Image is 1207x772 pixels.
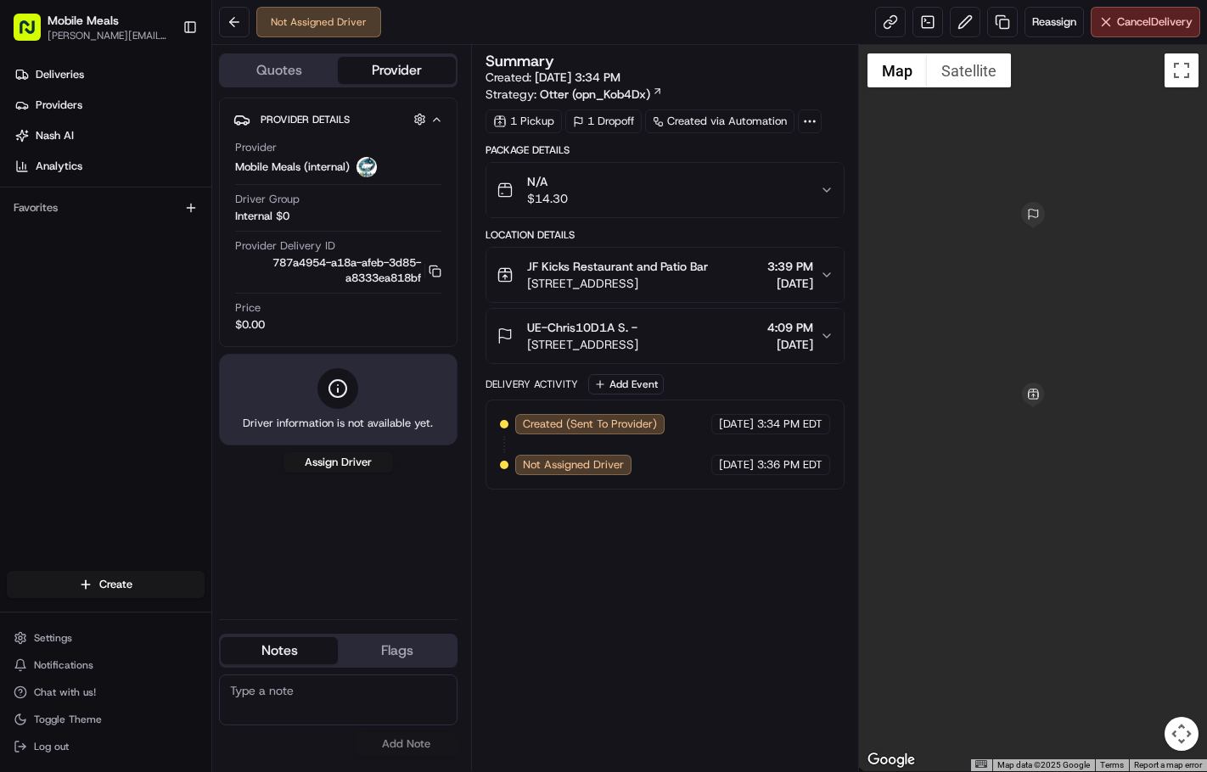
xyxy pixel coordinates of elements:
button: N/A$14.30 [486,163,844,217]
button: Reassign [1025,7,1084,37]
a: Otter (opn_Kob4Dx) [540,86,663,103]
span: Created (Sent To Provider) [523,417,657,432]
span: Deliveries [36,67,84,82]
span: Provider Delivery ID [235,238,335,254]
span: Not Assigned Driver [523,457,624,473]
span: 3:36 PM EDT [757,457,822,473]
div: Location Details [486,228,845,242]
span: [DATE] [767,336,813,353]
span: 4:09 PM [767,319,813,336]
a: Terms (opens in new tab) [1100,760,1124,769]
a: Deliveries [7,61,211,88]
span: Log out [34,740,69,753]
span: Driver information is not available yet. [243,416,433,431]
span: Internal $0 [235,209,289,224]
span: Reassign [1032,14,1076,30]
a: Powered byPylon [120,287,205,300]
button: CancelDelivery [1091,7,1200,37]
span: Settings [34,631,72,645]
button: Assign Driver [284,452,393,473]
button: Toggle Theme [7,708,205,731]
span: Knowledge Base [34,246,130,263]
span: Created: [486,69,620,86]
span: Price [235,300,261,316]
span: Notifications [34,658,93,672]
a: Nash AI [7,122,211,149]
span: Nash AI [36,128,74,143]
div: 💻 [143,248,157,261]
button: Start new chat [289,167,309,187]
span: $14.30 [527,190,568,207]
span: $0.00 [235,317,265,333]
button: Create [7,571,205,598]
button: Mobile Meals[PERSON_NAME][EMAIL_ADDRESS][DOMAIN_NAME] [7,7,176,48]
div: 📗 [17,248,31,261]
div: We're available if you need us! [58,179,215,193]
img: Nash [17,17,51,51]
button: Mobile Meals [48,12,119,29]
a: 📗Knowledge Base [10,239,137,270]
span: Pylon [169,288,205,300]
a: 💻API Documentation [137,239,279,270]
button: Toggle fullscreen view [1165,53,1199,87]
img: Google [863,749,919,771]
button: Notes [221,637,338,664]
img: MM.png [356,157,377,177]
button: Map camera controls [1165,717,1199,751]
div: Strategy: [486,86,663,103]
button: Add Event [588,374,664,394]
span: Create [99,577,132,592]
div: Delivery Activity [486,378,578,391]
button: Quotes [221,57,338,84]
span: [DATE] 3:34 PM [535,70,620,85]
span: Cancel Delivery [1117,14,1193,30]
a: Report a map error [1134,760,1202,769]
a: Providers [7,92,211,119]
button: UE-Chris10D1A S. -[STREET_ADDRESS]4:09 PM[DATE] [486,309,844,363]
span: API Documentation [160,246,272,263]
div: 1 Dropoff [565,109,642,133]
button: Chat with us! [7,680,205,704]
button: [PERSON_NAME][EMAIL_ADDRESS][DOMAIN_NAME] [48,29,169,42]
button: Show satellite imagery [927,53,1011,87]
button: JF Kicks Restaurant and Patio Bar[STREET_ADDRESS]3:39 PM[DATE] [486,248,844,302]
a: Open this area in Google Maps (opens a new window) [863,749,919,771]
button: Flags [338,637,455,664]
span: Mobile Meals (internal) [235,159,350,175]
span: Provider [235,140,277,155]
button: Log out [7,735,205,758]
span: [DATE] [719,417,754,432]
span: Otter (opn_Kob4Dx) [540,86,650,103]
span: [DATE] [767,275,813,292]
span: N/A [527,173,568,190]
span: Providers [36,98,82,113]
div: Favorites [7,194,205,221]
span: UE-Chris10D1A S. - [527,319,637,336]
input: Clear [44,109,280,127]
a: Analytics [7,153,211,180]
a: Created via Automation [645,109,794,133]
button: Keyboard shortcuts [975,760,987,768]
span: [STREET_ADDRESS] [527,275,708,292]
button: Provider [338,57,455,84]
p: Welcome 👋 [17,68,309,95]
span: Driver Group [235,192,300,207]
button: Provider Details [233,105,443,133]
div: Package Details [486,143,845,157]
span: 3:34 PM EDT [757,417,822,432]
h3: Summary [486,53,554,69]
span: Provider Details [261,113,350,126]
div: 1 Pickup [486,109,562,133]
span: 3:39 PM [767,258,813,275]
span: [DATE] [719,457,754,473]
button: Show street map [867,53,927,87]
img: 1736555255976-a54dd68f-1ca7-489b-9aae-adbdc363a1c4 [17,162,48,193]
span: JF Kicks Restaurant and Patio Bar [527,258,708,275]
button: Settings [7,626,205,650]
span: Toggle Theme [34,713,102,726]
div: Start new chat [58,162,278,179]
button: 787a4954-a18a-afeb-3d85-a8333ea818bf [235,255,441,286]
